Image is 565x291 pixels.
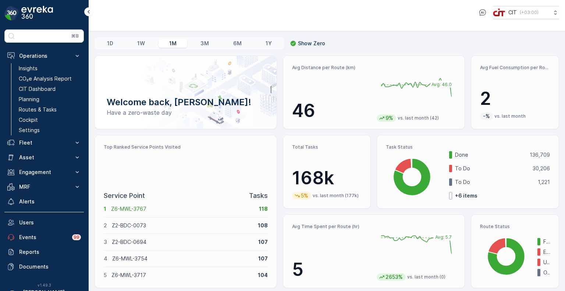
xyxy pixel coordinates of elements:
p: vs. last month (42) [398,115,439,121]
p: 107 [258,255,268,262]
p: Planning [19,96,39,103]
p: Events [19,234,68,241]
p: 118 [259,205,268,213]
p: 1M [169,40,177,47]
p: MRF [19,183,69,191]
p: 30,206 [533,165,550,172]
p: Fleet [19,139,69,146]
p: Cockpit [19,116,38,124]
p: 5% [300,192,309,199]
p: Welcome back, [PERSON_NAME]! [107,96,265,108]
p: Z6-MWL-3717 [111,272,253,279]
a: Insights [16,63,84,74]
p: 2653% [385,273,404,281]
p: ( +03:00 ) [520,10,539,15]
p: To Do [455,178,533,186]
p: Avg Time Spent per Route (hr) [292,224,371,230]
p: Routes & Tasks [19,106,57,113]
p: 1 [104,205,106,213]
p: 2 [104,222,107,229]
a: Events99 [4,230,84,245]
a: Routes & Tasks [16,104,84,115]
p: Avg Fuel Consumption per Route (lt) [480,65,550,71]
p: Service Point [104,191,145,201]
p: 5 [104,272,107,279]
button: Asset [4,150,84,165]
p: 1,221 [538,178,550,186]
p: 1W [137,40,145,47]
p: 3M [200,40,209,47]
p: Show Zero [298,40,325,47]
p: Alerts [19,198,81,205]
p: Insights [19,65,38,72]
p: 5 [292,259,371,281]
p: Settings [19,127,40,134]
a: Alerts [4,194,84,209]
p: 107 [258,238,268,246]
p: Documents [19,263,81,270]
button: MRF [4,180,84,194]
p: CIT Dashboard [19,85,56,93]
p: 6M [233,40,242,47]
a: Documents [4,259,84,274]
p: Offline [543,269,550,276]
p: Task Status [386,144,550,150]
p: Route Status [480,224,550,230]
p: CIT [508,9,517,16]
p: 104 [258,272,268,279]
p: 3 [104,238,107,246]
p: 99 [74,234,79,240]
p: + 6 items [455,192,477,199]
p: Tasks [249,191,268,201]
button: Engagement [4,165,84,180]
p: Z2-BDC-0694 [112,238,253,246]
p: 9% [385,114,394,122]
p: Expired [543,248,550,256]
p: Done [455,151,525,159]
a: Settings [16,125,84,135]
p: 2 [480,88,550,110]
p: -% [482,113,491,120]
p: Avg Distance per Route (km) [292,65,371,71]
p: 168k [292,167,362,189]
p: Engagement [19,168,69,176]
p: Reports [19,248,81,256]
img: cit-logo_pOk6rL0.png [493,8,505,17]
p: Users [19,219,81,226]
p: Undispatched [543,259,550,266]
a: Planning [16,94,84,104]
p: 4 [104,255,107,262]
a: Cockpit [16,115,84,125]
a: Users [4,215,84,230]
p: ⌘B [71,33,79,39]
a: CIT Dashboard [16,84,84,94]
p: Total Tasks [292,144,362,150]
p: 46 [292,100,371,122]
p: CO₂e Analysis Report [19,75,72,82]
p: Z6-MWL-3767 [111,205,254,213]
p: Z2-BDC-0073 [112,222,253,229]
p: Z6-MWL-3754 [112,255,253,262]
a: CO₂e Analysis Report [16,74,84,84]
p: vs. last month [494,113,526,119]
a: Reports [4,245,84,259]
p: vs. last month (177k) [313,193,359,199]
p: Top Ranked Service Points Visited [104,144,268,150]
p: 136,709 [530,151,550,159]
button: Operations [4,49,84,63]
p: 1Y [266,40,272,47]
p: Have a zero-waste day [107,108,265,117]
p: To Do [455,165,528,172]
p: 1D [107,40,113,47]
p: vs. last month (0) [407,274,445,280]
p: Finished [543,238,550,245]
p: 108 [258,222,268,229]
button: CIT(+03:00) [493,6,559,19]
img: logo [4,6,19,21]
p: Operations [19,52,69,60]
button: Fleet [4,135,84,150]
p: Asset [19,154,69,161]
img: logo_dark-DEwI_e13.png [21,6,53,21]
span: v 1.49.3 [4,283,84,287]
